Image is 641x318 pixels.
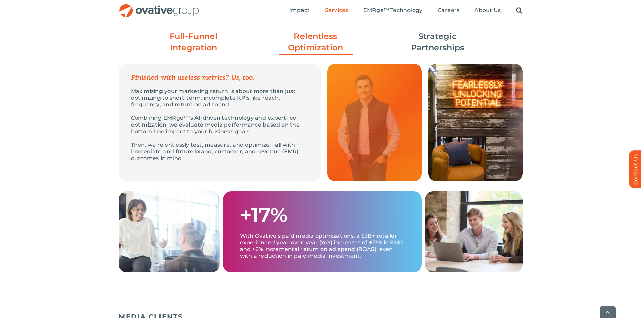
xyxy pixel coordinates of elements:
a: About Us [474,7,501,14]
a: Impact [289,7,310,14]
a: Services [325,7,348,14]
img: Media – Grid 2 [119,191,220,272]
a: Careers [438,7,460,14]
p: Then, we relentlessly test, measure, and optimize—all with immediate and future brand, customer, ... [131,142,309,162]
a: Search [516,7,522,14]
p: Combining EMRge™’s AI-driven technology and expert-led optimization, we evaluate media performanc... [131,115,309,135]
h1: +17% [240,204,287,226]
img: Media – Grid 1 [428,64,523,181]
img: Media – Grid Quote 2 [327,64,422,181]
a: Relentless Optimization [279,31,353,57]
a: Strategic Partnerships [400,31,474,54]
a: Full-Funnel Integration [156,31,230,54]
a: OG_Full_horizontal_RGB [119,3,200,10]
p: With Ovative’s paid media optimizations, a $3B+ retailer experienced year-over-year (YoY) increas... [240,226,405,259]
ul: Post Filters [119,27,523,57]
p: Maximizing your marketing return is about more than just optimizing to short-term, incomplete KPI... [131,88,309,108]
p: Finished with useless metrics? Us, too. [131,74,309,81]
a: EMRge™ Technology [363,7,423,14]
